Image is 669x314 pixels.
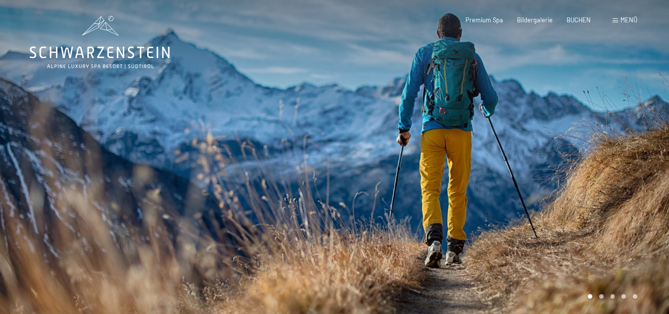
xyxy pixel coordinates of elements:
[588,294,592,299] div: Carousel Page 1 (Current Slide)
[599,294,604,299] div: Carousel Page 2
[611,294,615,299] div: Carousel Page 3
[465,16,503,24] a: Premium Spa
[584,294,637,299] div: Carousel Pagination
[621,294,626,299] div: Carousel Page 4
[620,16,637,24] span: Menü
[633,294,637,299] div: Carousel Page 5
[517,16,553,24] a: Bildergalerie
[566,16,591,24] a: BUCHEN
